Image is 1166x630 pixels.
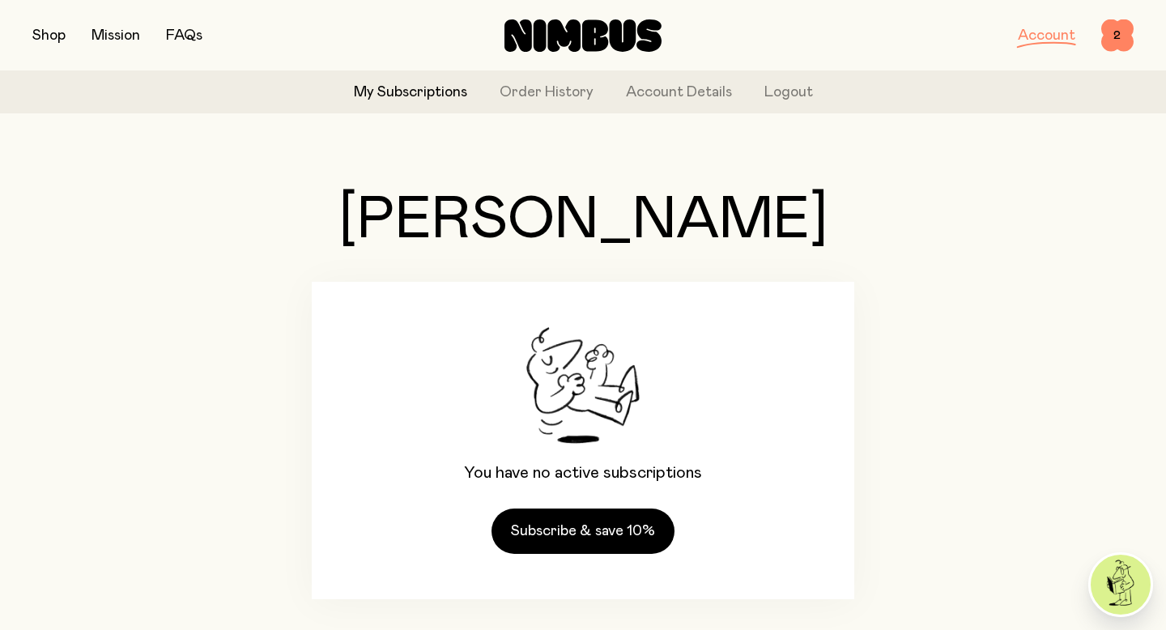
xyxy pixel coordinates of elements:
[500,82,594,104] a: Order History
[1101,19,1134,52] button: 2
[312,191,854,249] h1: [PERSON_NAME]
[492,509,674,554] a: Subscribe & save 10%
[626,82,732,104] a: Account Details
[354,82,467,104] a: My Subscriptions
[91,28,140,43] a: Mission
[1091,555,1151,615] img: agent
[1018,28,1075,43] a: Account
[764,82,813,104] button: Logout
[464,463,702,483] p: You have no active subscriptions
[166,28,202,43] a: FAQs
